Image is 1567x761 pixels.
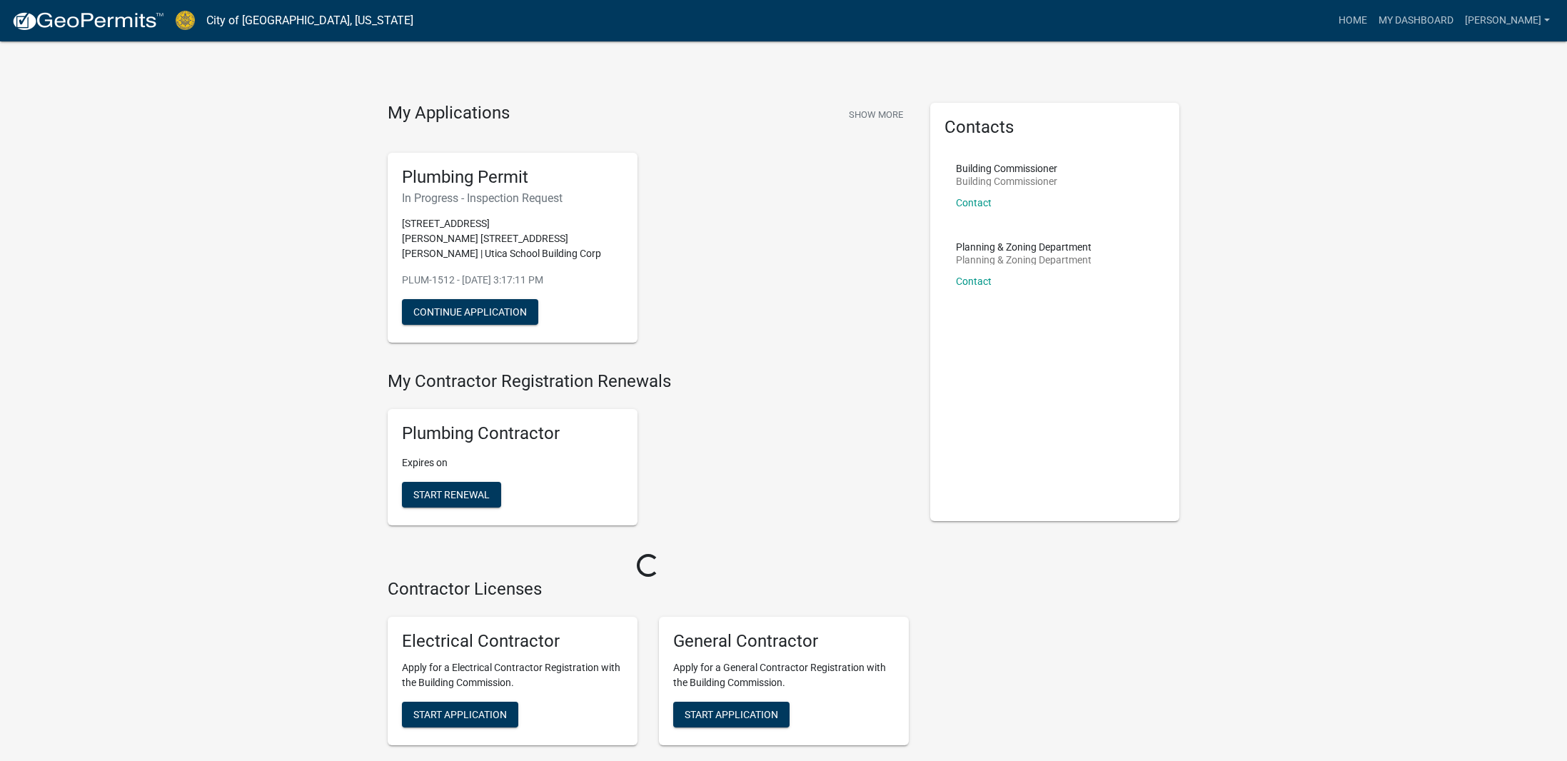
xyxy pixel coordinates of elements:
span: Start Application [685,708,778,720]
p: Building Commissioner [956,163,1057,173]
button: Start Application [673,702,790,727]
a: [PERSON_NAME] [1459,7,1556,34]
button: Continue Application [402,299,538,325]
a: Contact [956,276,992,287]
button: Start Application [402,702,518,727]
p: PLUM-1512 - [DATE] 3:17:11 PM [402,273,623,288]
h5: Contacts [944,117,1166,138]
p: Apply for a General Contractor Registration with the Building Commission. [673,660,895,690]
span: Start Renewal [413,489,490,500]
a: City of [GEOGRAPHIC_DATA], [US_STATE] [206,9,413,33]
h5: Plumbing Permit [402,167,623,188]
p: Planning & Zoning Department [956,255,1092,265]
h4: My Applications [388,103,510,124]
span: Start Application [413,708,507,720]
a: Contact [956,197,992,208]
p: Expires on [402,455,623,470]
h4: Contractor Licenses [388,579,909,600]
a: Home [1333,7,1373,34]
button: Start Renewal [402,482,501,508]
p: Planning & Zoning Department [956,242,1092,252]
h6: In Progress - Inspection Request [402,191,623,205]
h5: Plumbing Contractor [402,423,623,444]
img: City of Jeffersonville, Indiana [176,11,195,30]
p: [STREET_ADDRESS][PERSON_NAME] [STREET_ADDRESS][PERSON_NAME] | Utica School Building Corp [402,216,623,261]
p: Building Commissioner [956,176,1057,186]
a: My Dashboard [1373,7,1459,34]
button: Show More [843,103,909,126]
h4: My Contractor Registration Renewals [388,371,909,392]
p: Apply for a Electrical Contractor Registration with the Building Commission. [402,660,623,690]
h5: Electrical Contractor [402,631,623,652]
h5: General Contractor [673,631,895,652]
wm-registration-list-section: My Contractor Registration Renewals [388,371,909,537]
